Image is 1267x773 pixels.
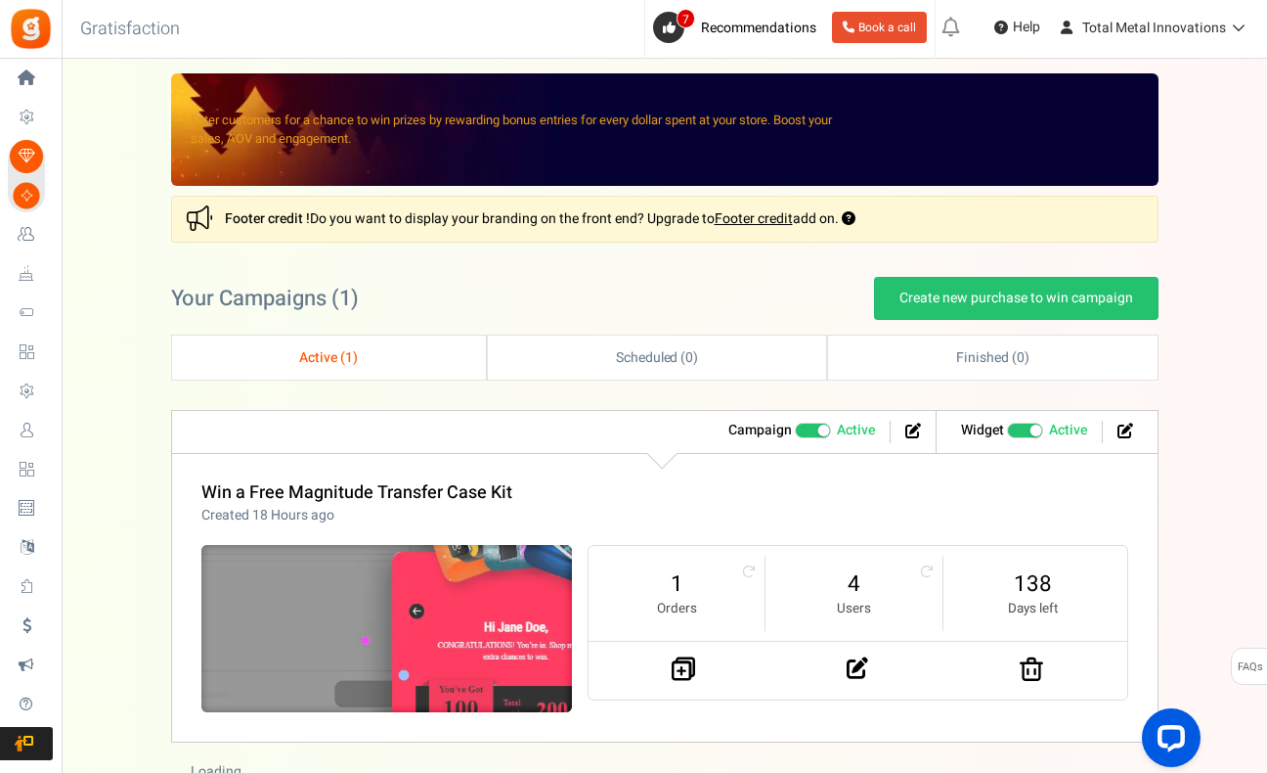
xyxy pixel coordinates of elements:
[701,18,816,38] span: Recommendations
[1008,18,1040,37] span: Help
[986,12,1048,43] a: Help
[225,208,310,229] strong: Footer credit !
[171,196,1158,243] div: Do you want to display your branding on the front end? Upgrade to add on.
[653,12,824,43] a: 7 Recommendations
[608,568,746,600] a: 1
[715,208,793,229] a: Footer credit
[1237,649,1263,686] span: FAQs
[339,283,351,314] span: 1
[201,506,512,525] p: Created 18 Hours ago
[59,10,201,49] h3: Gratisfaction
[616,347,698,368] span: Scheduled ( )
[943,556,1121,631] li: 138
[9,7,53,51] img: Gratisfaction
[608,600,746,618] small: Orders
[685,347,693,368] span: 0
[1049,421,1087,440] span: Active
[1017,347,1025,368] span: 0
[961,420,1004,440] strong: Widget
[963,600,1102,618] small: Days left
[832,12,927,43] a: Book a call
[201,479,512,506] a: Win a Free Magnitude Transfer Case Kit
[946,421,1103,443] li: Widget activated
[191,112,846,148] p: Enter customers for a chance to win prizes by rewarding bonus entries for every dollar spent at y...
[837,421,875,440] span: Active
[874,277,1158,320] a: Create new purchase to win campaign
[728,420,792,440] strong: Campaign
[171,289,359,308] h2: Your Campaigns ( )
[956,347,1028,368] span: Finished ( )
[677,9,695,28] span: 7
[785,568,923,600] a: 4
[785,600,923,618] small: Users
[299,347,358,368] span: Active ( )
[1082,18,1226,38] span: Total Metal Innovations
[345,347,353,368] span: 1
